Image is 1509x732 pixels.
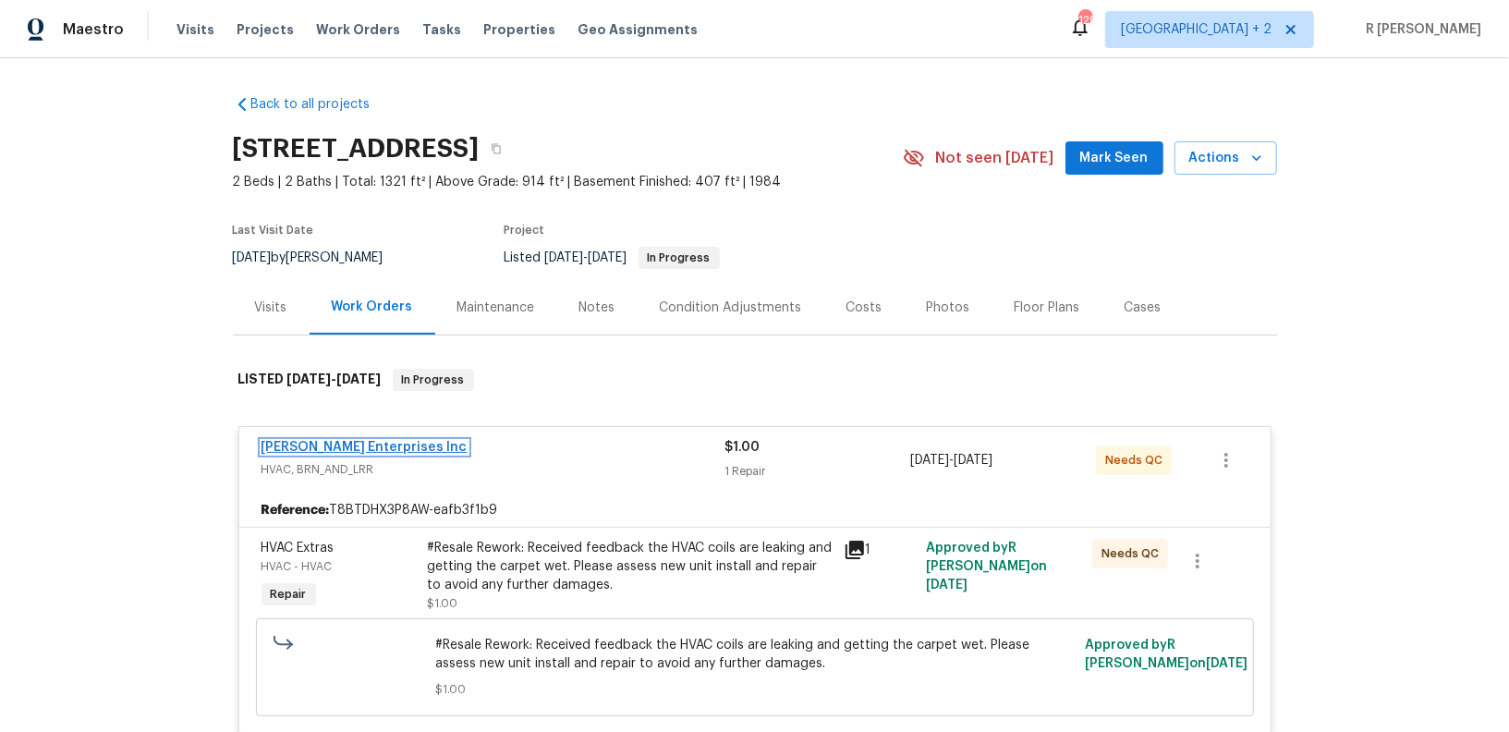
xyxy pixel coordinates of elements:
[483,20,555,39] span: Properties
[1125,299,1162,317] div: Cases
[237,20,294,39] span: Projects
[1015,299,1080,317] div: Floor Plans
[233,173,903,191] span: 2 Beds | 2 Baths | Total: 1321 ft² | Above Grade: 914 ft² | Basement Finished: 407 ft² | 1984
[395,371,472,389] span: In Progress
[262,501,330,519] b: Reference:
[579,299,615,317] div: Notes
[422,23,461,36] span: Tasks
[457,299,535,317] div: Maintenance
[936,149,1054,167] span: Not seen [DATE]
[725,462,911,481] div: 1 Repair
[1080,147,1149,170] span: Mark Seen
[927,299,970,317] div: Photos
[1189,147,1262,170] span: Actions
[263,585,314,604] span: Repair
[660,299,802,317] div: Condition Adjustments
[428,598,458,609] span: $1.00
[725,441,761,454] span: $1.00
[262,460,725,479] span: HVAC, BRN_AND_LRR
[640,252,718,263] span: In Progress
[1121,20,1272,39] span: [GEOGRAPHIC_DATA] + 2
[233,225,314,236] span: Last Visit Date
[239,494,1271,527] div: T8BTDHX3P8AW-eafb3f1b9
[1174,141,1277,176] button: Actions
[910,454,949,467] span: [DATE]
[262,441,468,454] a: [PERSON_NAME] Enterprises Inc
[337,372,382,385] span: [DATE]
[255,299,287,317] div: Visits
[1358,20,1481,39] span: R [PERSON_NAME]
[287,372,332,385] span: [DATE]
[428,539,833,594] div: #Resale Rework: Received feedback the HVAC coils are leaking and getting the carpet wet. Please a...
[910,451,992,470] span: -
[1101,544,1166,563] span: Needs QC
[262,561,333,572] span: HVAC - HVAC
[505,225,545,236] span: Project
[287,372,382,385] span: -
[435,680,1074,699] span: $1.00
[435,636,1074,673] span: #Resale Rework: Received feedback the HVAC coils are leaking and getting the carpet wet. Please a...
[1206,657,1247,670] span: [DATE]
[63,20,124,39] span: Maestro
[926,579,967,592] span: [DATE]
[1065,141,1163,176] button: Mark Seen
[545,251,584,264] span: [DATE]
[233,95,410,114] a: Back to all projects
[176,20,214,39] span: Visits
[332,298,413,316] div: Work Orders
[505,251,720,264] span: Listed
[233,251,272,264] span: [DATE]
[316,20,400,39] span: Work Orders
[589,251,627,264] span: [DATE]
[480,132,513,165] button: Copy Address
[578,20,698,39] span: Geo Assignments
[238,369,382,391] h6: LISTED
[233,350,1277,409] div: LISTED [DATE]-[DATE]In Progress
[233,247,406,269] div: by [PERSON_NAME]
[545,251,627,264] span: -
[233,140,480,158] h2: [STREET_ADDRESS]
[844,539,916,561] div: 1
[1085,639,1247,670] span: Approved by R [PERSON_NAME] on
[846,299,882,317] div: Costs
[926,542,1047,592] span: Approved by R [PERSON_NAME] on
[1105,451,1170,470] span: Needs QC
[262,542,335,555] span: HVAC Extras
[1078,11,1091,30] div: 129
[954,454,992,467] span: [DATE]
